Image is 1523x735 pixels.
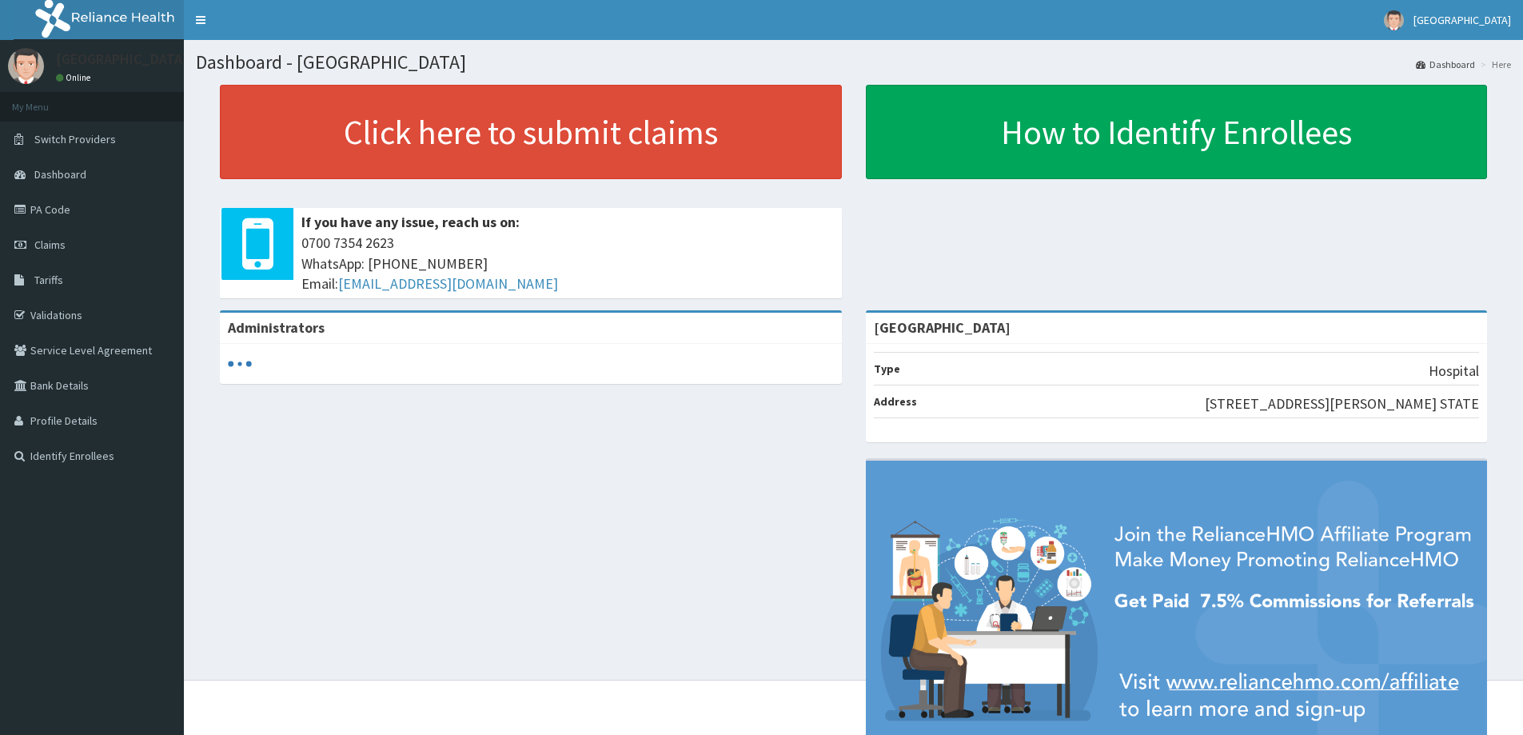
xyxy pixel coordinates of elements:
[34,238,66,252] span: Claims
[301,233,834,294] span: 0700 7354 2623 WhatsApp: [PHONE_NUMBER] Email:
[301,213,520,231] b: If you have any issue, reach us on:
[338,274,558,293] a: [EMAIL_ADDRESS][DOMAIN_NAME]
[34,132,116,146] span: Switch Providers
[56,52,188,66] p: [GEOGRAPHIC_DATA]
[220,85,842,179] a: Click here to submit claims
[1413,13,1511,27] span: [GEOGRAPHIC_DATA]
[8,48,44,84] img: User Image
[56,72,94,83] a: Online
[228,352,252,376] svg: audio-loading
[1477,58,1511,71] li: Here
[228,318,325,337] b: Administrators
[874,394,917,409] b: Address
[1429,361,1479,381] p: Hospital
[874,318,1011,337] strong: [GEOGRAPHIC_DATA]
[866,85,1488,179] a: How to Identify Enrollees
[1205,393,1479,414] p: [STREET_ADDRESS][PERSON_NAME] STATE
[34,273,63,287] span: Tariffs
[1384,10,1404,30] img: User Image
[34,167,86,182] span: Dashboard
[196,52,1511,73] h1: Dashboard - [GEOGRAPHIC_DATA]
[874,362,900,376] b: Type
[1416,58,1475,71] a: Dashboard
